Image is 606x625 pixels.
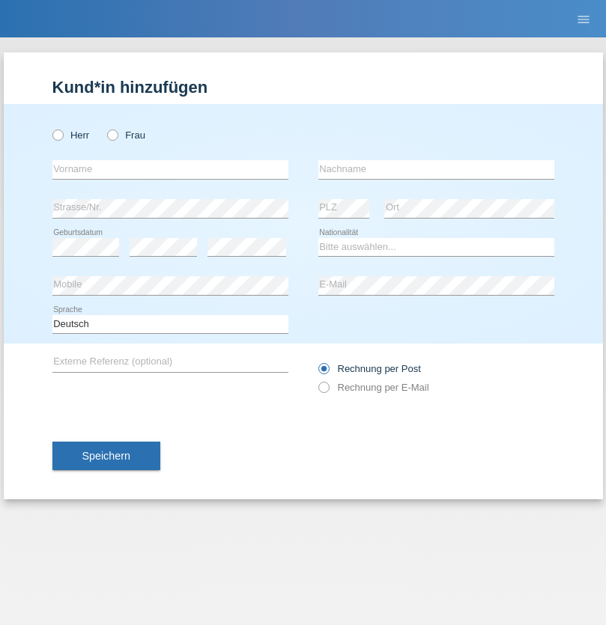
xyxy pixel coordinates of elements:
input: Rechnung per Post [318,363,328,382]
button: Speichern [52,442,160,470]
label: Rechnung per E-Mail [318,382,429,393]
a: menu [569,14,599,23]
h1: Kund*in hinzufügen [52,78,554,97]
input: Rechnung per E-Mail [318,382,328,400]
input: Frau [107,129,117,139]
i: menu [576,12,591,27]
label: Rechnung per Post [318,363,421,374]
label: Herr [52,129,90,141]
input: Herr [52,129,62,139]
label: Frau [107,129,145,141]
span: Speichern [82,450,130,462]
